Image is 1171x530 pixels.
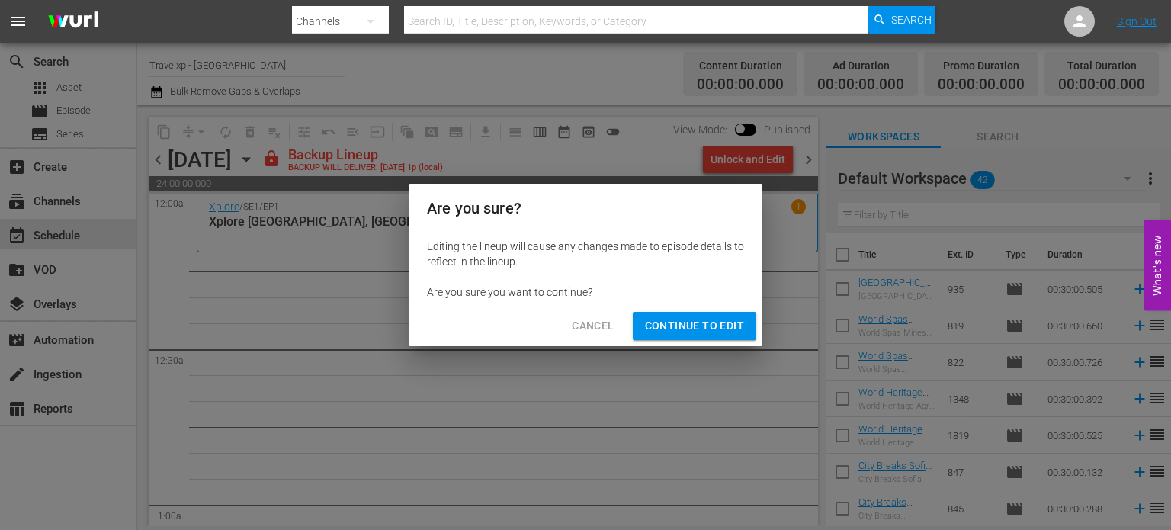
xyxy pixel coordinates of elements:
a: Sign Out [1117,15,1157,27]
span: menu [9,12,27,31]
span: Continue to Edit [645,316,744,336]
h2: Are you sure? [427,196,744,220]
div: Are you sure you want to continue? [427,284,744,300]
button: Open Feedback Widget [1144,220,1171,310]
button: Continue to Edit [633,312,756,340]
button: Cancel [560,312,626,340]
div: Editing the lineup will cause any changes made to episode details to reflect in the lineup. [427,239,744,269]
span: Cancel [572,316,614,336]
span: Search [891,6,932,34]
img: ans4CAIJ8jUAAAAAAAAAAAAAAAAAAAAAAAAgQb4GAAAAAAAAAAAAAAAAAAAAAAAAJMjXAAAAAAAAAAAAAAAAAAAAAAAAgAT5G... [37,4,110,40]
